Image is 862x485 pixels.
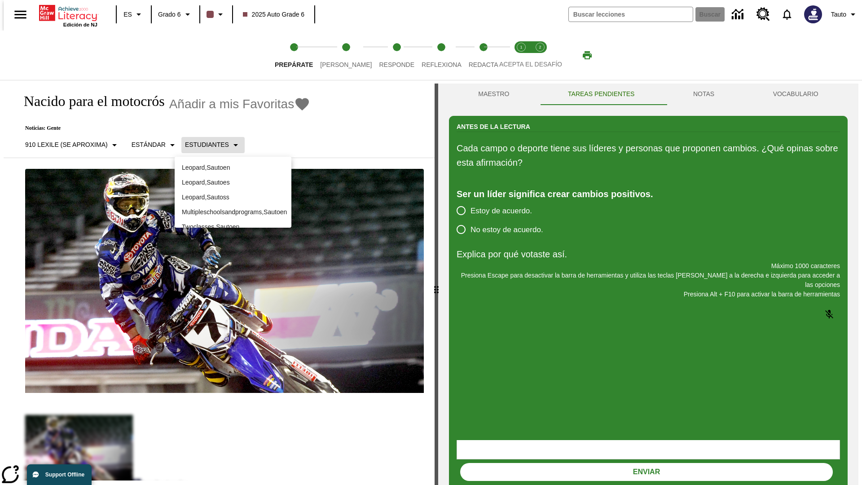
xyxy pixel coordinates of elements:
[182,207,284,217] p: Multipleschoolsandprograms , Sautoen
[182,178,284,187] p: Leopard , Sautoes
[4,7,131,15] body: Explica por qué votaste así. Máximo 1000 caracteres Presiona Alt + F10 para activar la barra de h...
[182,222,284,232] p: Twoclasses , Sautoen
[182,193,284,202] p: Leopard , Sautoss
[182,163,284,172] p: Leopard , Sautoen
